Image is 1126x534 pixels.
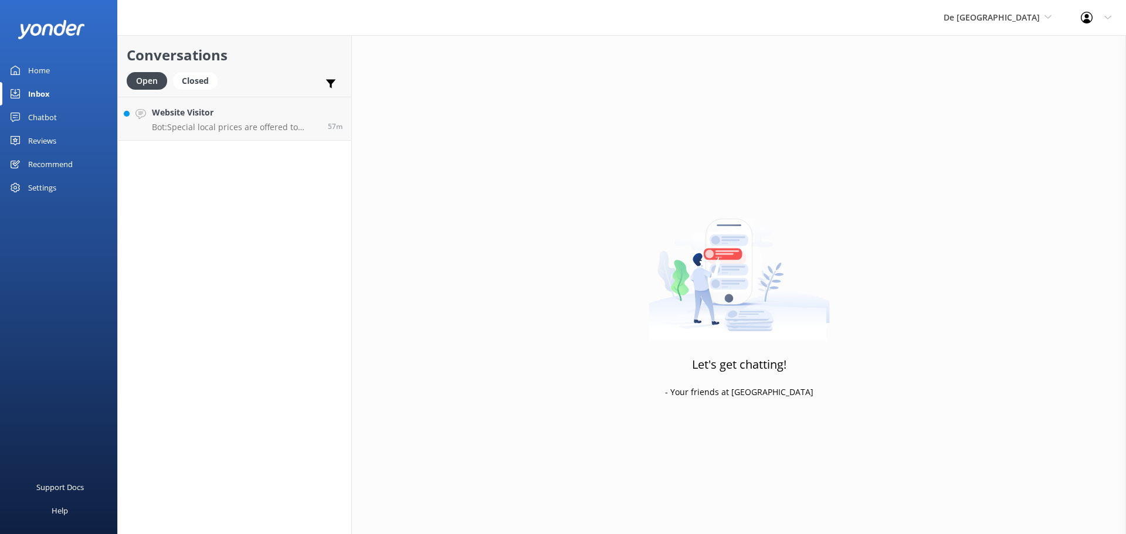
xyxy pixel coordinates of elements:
div: Closed [173,72,218,90]
span: De [GEOGRAPHIC_DATA] [944,12,1040,23]
div: Help [52,499,68,522]
p: - Your friends at [GEOGRAPHIC_DATA] [665,386,813,399]
div: Reviews [28,129,56,152]
p: Bot: Special local prices are offered to locals with valid local IDs. Please contact us at [EMAIL... [152,122,319,132]
div: Support Docs [36,475,84,499]
img: artwork of a man stealing a conversation from at giant smartphone [649,194,830,341]
a: Open [127,74,173,87]
img: yonder-white-logo.png [18,20,85,39]
div: Inbox [28,82,50,106]
span: Sep 11 2025 03:05pm (UTC -04:00) America/Caracas [328,121,342,131]
div: Open [127,72,167,90]
div: Recommend [28,152,73,176]
div: Home [28,59,50,82]
a: Website VisitorBot:Special local prices are offered to locals with valid local IDs. Please contac... [118,97,351,141]
h4: Website Visitor [152,106,319,119]
h2: Conversations [127,44,342,66]
div: Chatbot [28,106,57,129]
a: Closed [173,74,223,87]
div: Settings [28,176,56,199]
h3: Let's get chatting! [692,355,786,374]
